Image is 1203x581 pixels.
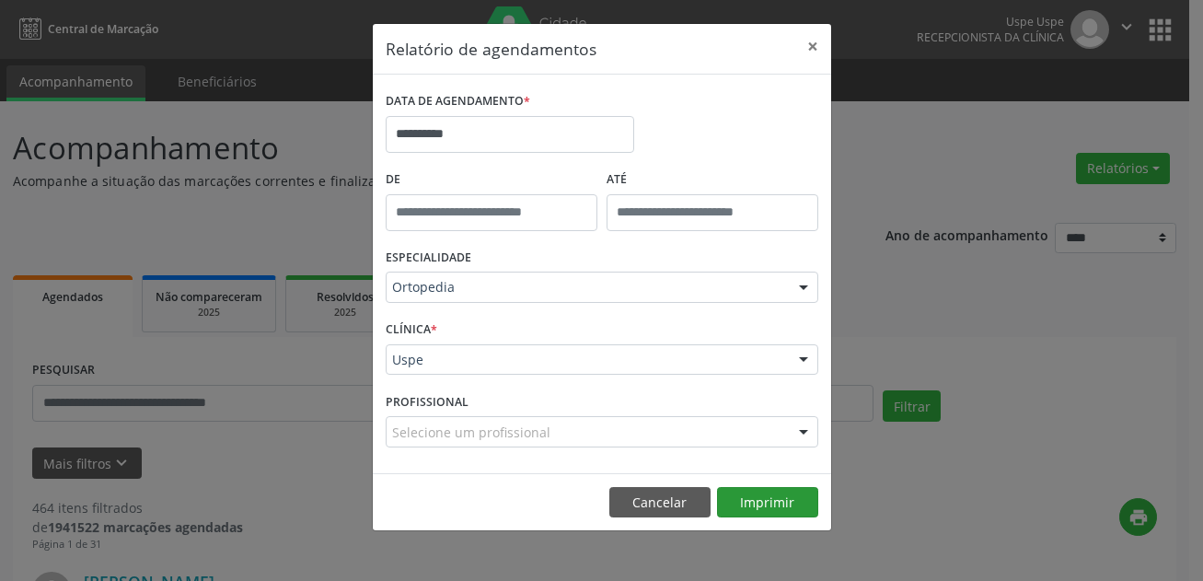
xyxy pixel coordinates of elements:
[386,244,471,273] label: ESPECIALIDADE
[717,487,818,518] button: Imprimir
[609,487,711,518] button: Cancelar
[386,166,597,194] label: De
[386,316,437,344] label: CLÍNICA
[392,423,550,442] span: Selecione um profissional
[386,87,530,116] label: DATA DE AGENDAMENTO
[392,278,781,296] span: Ortopedia
[607,166,818,194] label: ATÉ
[794,24,831,69] button: Close
[392,351,781,369] span: Uspe
[386,388,468,416] label: PROFISSIONAL
[386,37,596,61] h5: Relatório de agendamentos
